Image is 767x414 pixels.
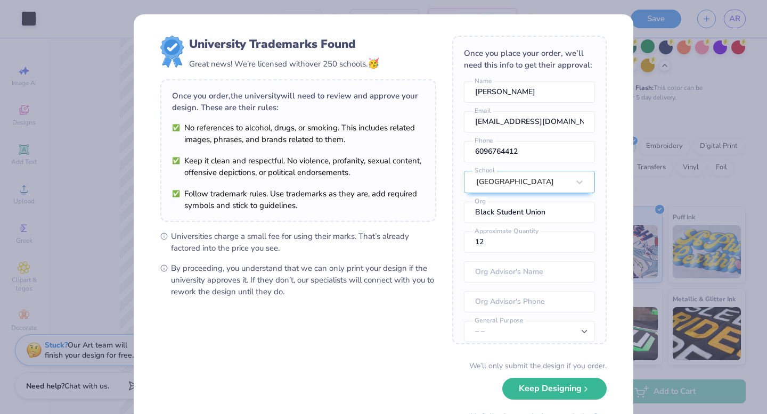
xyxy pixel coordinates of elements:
li: No references to alcohol, drugs, or smoking. This includes related images, phrases, and brands re... [172,122,425,145]
input: Org Advisor's Name [464,261,595,283]
img: license-marks-badge.png [160,36,184,68]
button: Keep Designing [502,378,607,400]
span: 🥳 [368,57,379,70]
div: Once you order, the university will need to review and approve your design. These are their rules: [172,90,425,113]
li: Keep it clean and respectful. No violence, profanity, sexual content, offensive depictions, or po... [172,155,425,178]
div: We’ll only submit the design if you order. [469,360,607,371]
input: Org Advisor's Phone [464,291,595,312]
div: Once you place your order, we’ll need this info to get their approval: [464,47,595,71]
span: Universities charge a small fee for using their marks. That’s already factored into the price you... [171,230,436,254]
input: Email [464,111,595,133]
input: Org [464,202,595,223]
span: By proceeding, you understand that we can only print your design if the university approves it. I... [171,262,436,297]
input: Name [464,81,595,103]
li: Follow trademark rules. Use trademarks as they are, add required symbols and stick to guidelines. [172,188,425,211]
input: Approximate Quantity [464,231,595,253]
div: Great news! We’re licensed with over 250 schools. [189,56,379,71]
div: University Trademarks Found [189,36,379,53]
input: Phone [464,141,595,162]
